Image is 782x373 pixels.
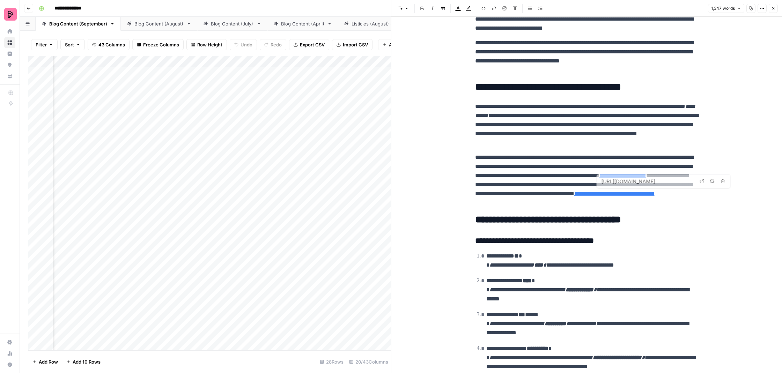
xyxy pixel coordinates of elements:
img: Preply Logo [4,8,17,21]
a: Blog Content (April) [267,17,338,31]
button: Add 10 Rows [62,356,105,367]
span: Filter [36,41,47,48]
span: 43 Columns [98,41,125,48]
a: Usage [4,348,15,359]
button: Freeze Columns [132,39,184,50]
a: Blog Content (July) [197,17,267,31]
span: Undo [241,41,252,48]
button: 1,347 words [708,4,744,13]
div: Blog Content (September) [49,20,107,27]
button: Export CSV [289,39,329,50]
button: Filter [31,39,58,50]
span: Add 10 Rows [73,358,101,365]
div: 28 Rows [317,356,346,367]
div: Listicles (August) - WIP [352,20,403,27]
div: Blog Content (July) [211,20,254,27]
button: Add Column [378,39,420,50]
a: Settings [4,337,15,348]
button: Workspace: Preply [4,6,15,23]
button: Import CSV [332,39,372,50]
div: Blog Content (August) [134,20,184,27]
button: Sort [60,39,85,50]
span: Freeze Columns [143,41,179,48]
span: Add Row [39,358,58,365]
div: 20/43 Columns [346,356,391,367]
button: Add Row [28,356,62,367]
span: Export CSV [300,41,325,48]
span: 1,347 words [711,5,735,12]
span: Row Height [197,41,222,48]
a: Blog Content (August) [121,17,197,31]
button: Redo [260,39,286,50]
a: Opportunities [4,59,15,70]
button: Row Height [186,39,227,50]
button: 43 Columns [88,39,130,50]
div: Blog Content (April) [281,20,324,27]
span: Import CSV [343,41,368,48]
span: Sort [65,41,74,48]
a: Home [4,26,15,37]
a: Browse [4,37,15,48]
span: Redo [271,41,282,48]
a: Insights [4,48,15,59]
button: Undo [230,39,257,50]
a: Your Data [4,70,15,82]
a: Listicles (August) - WIP [338,17,416,31]
a: Blog Content (September) [36,17,121,31]
button: Help + Support [4,359,15,370]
